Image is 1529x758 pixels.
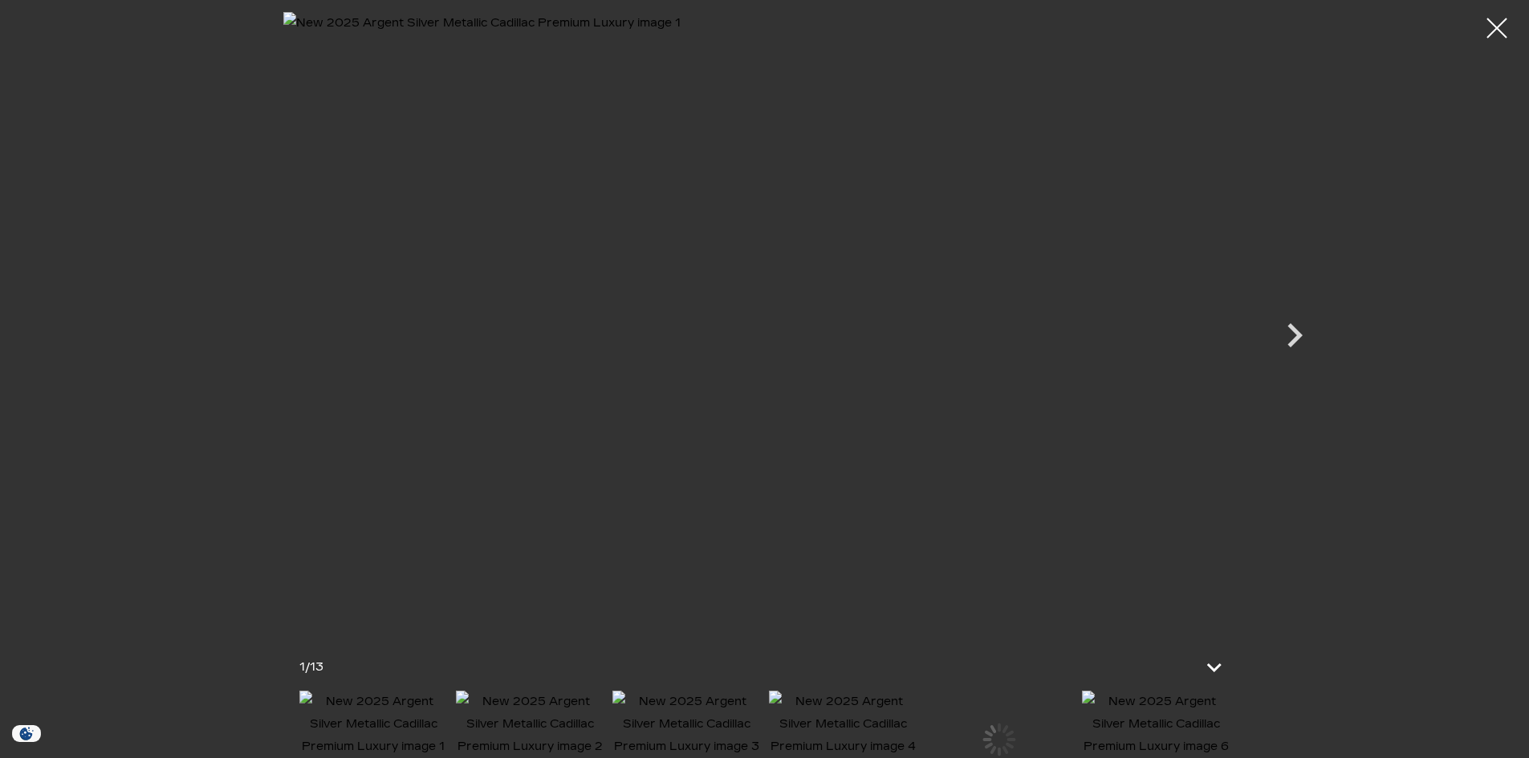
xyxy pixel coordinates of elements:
span: 13 [310,660,323,674]
img: Opt-Out Icon [8,725,45,742]
img: New 2025 Argent Silver Metallic Cadillac Premium Luxury image 4 [769,691,917,758]
img: New 2025 Argent Silver Metallic Cadillac Premium Luxury image 6 [1082,691,1230,758]
img: New 2025 Argent Silver Metallic Cadillac Premium Luxury image 1 [283,12,1246,630]
img: New 2025 Argent Silver Metallic Cadillac Premium Luxury image 3 [612,691,761,758]
img: New 2025 Argent Silver Metallic Cadillac Premium Luxury image 2 [456,691,604,758]
div: / [299,656,323,679]
section: Click to Open Cookie Consent Modal [8,725,45,742]
img: New 2025 Argent Silver Metallic Cadillac Premium Luxury image 1 [299,691,448,758]
div: Next [1271,303,1319,375]
span: 1 [299,660,305,674]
